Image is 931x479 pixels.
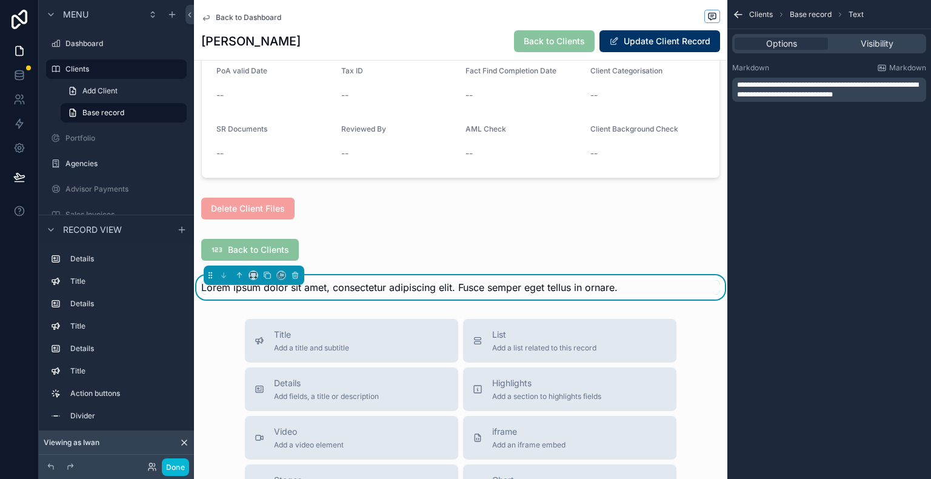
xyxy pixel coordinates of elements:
label: Markdown [732,63,769,73]
button: Done [162,458,189,476]
a: Agencies [46,154,187,173]
span: Video [274,426,344,438]
label: Advisor Payments [65,184,184,194]
a: Portfolio [46,129,187,148]
h1: [PERSON_NAME] [201,33,301,50]
span: Visibility [861,38,893,50]
span: Markdown [889,63,926,73]
label: Details [70,254,182,264]
label: Agencies [65,159,184,169]
span: Base record [82,108,124,118]
button: HighlightsAdd a section to highlights fields [463,367,676,411]
label: Details [70,344,182,353]
div: scrollable content [39,244,194,435]
label: Title [70,366,182,376]
label: Dashboard [65,39,184,49]
a: Add Client [61,81,187,101]
a: Clients [46,59,187,79]
span: Add Client [82,86,118,96]
span: Record view [63,224,122,236]
a: Sales Invoices [46,205,187,224]
span: Add a list related to this record [492,343,596,353]
button: VideoAdd a video element [245,416,458,460]
span: Clients [749,10,773,19]
span: Add a section to highlights fields [492,392,601,401]
span: Back to Dashboard [216,13,281,22]
span: Details [274,377,379,389]
span: Add an iframe embed [492,440,566,450]
a: Dashboard [46,34,187,53]
div: scrollable content [732,78,926,102]
span: Title [274,329,349,341]
label: Action buttons [70,389,182,398]
button: TitleAdd a title and subtitle [245,319,458,363]
label: Title [70,276,182,286]
label: Sales Invoices [65,210,184,219]
button: Update Client Record [599,30,720,52]
button: iframeAdd an iframe embed [463,416,676,460]
span: Lorem ipsum dolor sit amet, consectetur adipiscing elit. Fusce semper eget tellus in ornare. [201,281,618,293]
span: Add a title and subtitle [274,343,349,353]
label: Details [70,299,182,309]
span: Add a video element [274,440,344,450]
a: Back to Dashboard [201,13,281,22]
span: Add fields, a title or description [274,392,379,401]
span: Menu [63,8,88,21]
span: Options [766,38,797,50]
button: DetailsAdd fields, a title or description [245,367,458,411]
label: Portfolio [65,133,184,143]
span: Base record [790,10,832,19]
button: ListAdd a list related to this record [463,319,676,363]
span: List [492,329,596,341]
span: Highlights [492,377,601,389]
a: Markdown [877,63,926,73]
span: Text [849,10,864,19]
span: iframe [492,426,566,438]
label: Clients [65,64,179,74]
label: Title [70,321,182,331]
span: Viewing as Iwan [44,438,99,447]
label: Divider [70,411,182,421]
a: Advisor Payments [46,179,187,199]
a: Base record [61,103,187,122]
